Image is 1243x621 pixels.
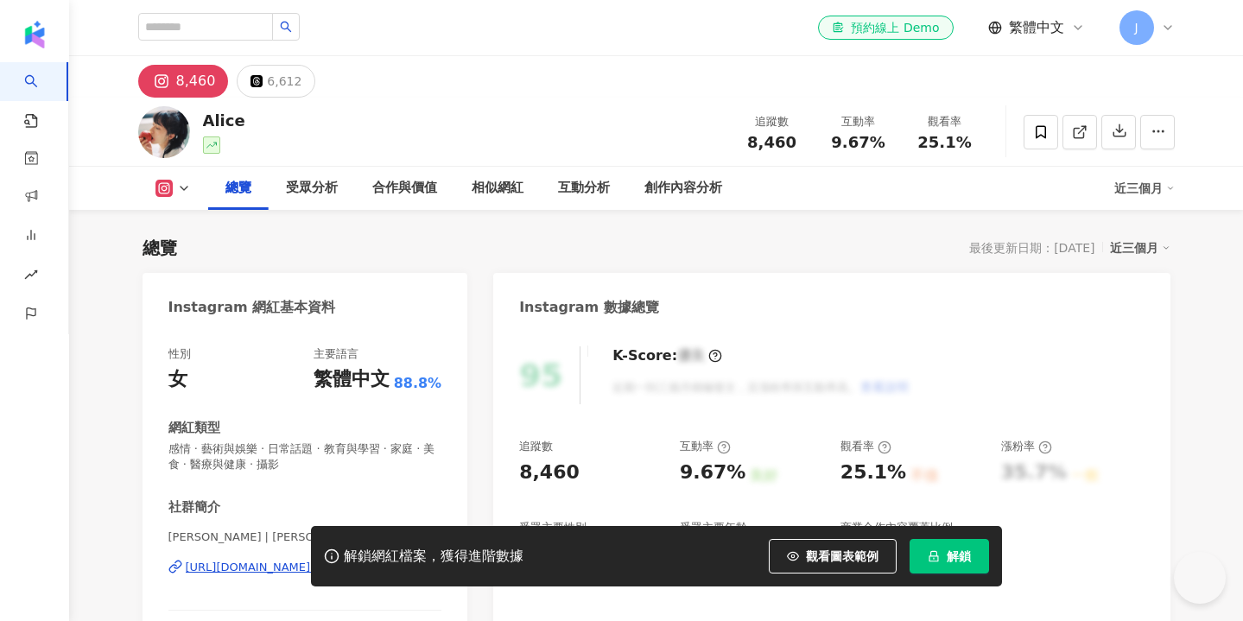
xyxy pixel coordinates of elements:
[928,550,940,562] span: lock
[917,134,971,151] span: 25.1%
[831,134,885,151] span: 9.67%
[818,16,953,40] a: 預約線上 Demo
[947,549,971,563] span: 解鎖
[644,178,722,199] div: 創作內容分析
[237,65,315,98] button: 6,612
[225,178,251,199] div: 總覽
[1001,439,1052,454] div: 漲粉率
[519,439,553,454] div: 追蹤數
[168,366,187,393] div: 女
[739,113,805,130] div: 追蹤數
[832,19,939,36] div: 預約線上 Demo
[519,459,580,486] div: 8,460
[910,539,989,573] button: 解鎖
[176,69,216,93] div: 8,460
[840,439,891,454] div: 觀看率
[21,21,48,48] img: logo icon
[203,110,245,131] div: Alice
[472,178,523,199] div: 相似網紅
[1110,237,1170,259] div: 近三個月
[280,21,292,33] span: search
[769,539,897,573] button: 觀看圖表範例
[138,65,229,98] button: 8,460
[826,113,891,130] div: 互動率
[168,441,442,472] span: 感情 · 藝術與娛樂 · 日常話題 · 教育與學習 · 家庭 · 美食 · 醫療與健康 · 攝影
[267,69,301,93] div: 6,612
[24,257,38,296] span: rise
[680,459,745,486] div: 9.67%
[912,113,978,130] div: 觀看率
[747,133,796,151] span: 8,460
[806,549,878,563] span: 觀看圖表範例
[840,459,906,486] div: 25.1%
[168,419,220,437] div: 網紅類型
[314,366,390,393] div: 繁體中文
[519,520,587,535] div: 受眾主要性別
[286,178,338,199] div: 受眾分析
[168,346,191,362] div: 性別
[840,520,953,535] div: 商業合作內容覆蓋比例
[612,346,722,365] div: K-Score :
[168,498,220,516] div: 社群簡介
[1009,18,1064,37] span: 繁體中文
[680,439,731,454] div: 互動率
[558,178,610,199] div: 互動分析
[138,106,190,158] img: KOL Avatar
[519,298,659,317] div: Instagram 數據總覽
[143,236,177,260] div: 總覽
[314,346,358,362] div: 主要語言
[24,62,59,130] a: search
[344,548,523,566] div: 解鎖網紅檔案，獲得進階數據
[372,178,437,199] div: 合作與價值
[168,298,336,317] div: Instagram 網紅基本資料
[1114,174,1175,202] div: 近三個月
[394,374,442,393] span: 88.8%
[1134,18,1138,37] span: J
[680,520,747,535] div: 受眾主要年齡
[969,241,1094,255] div: 最後更新日期：[DATE]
